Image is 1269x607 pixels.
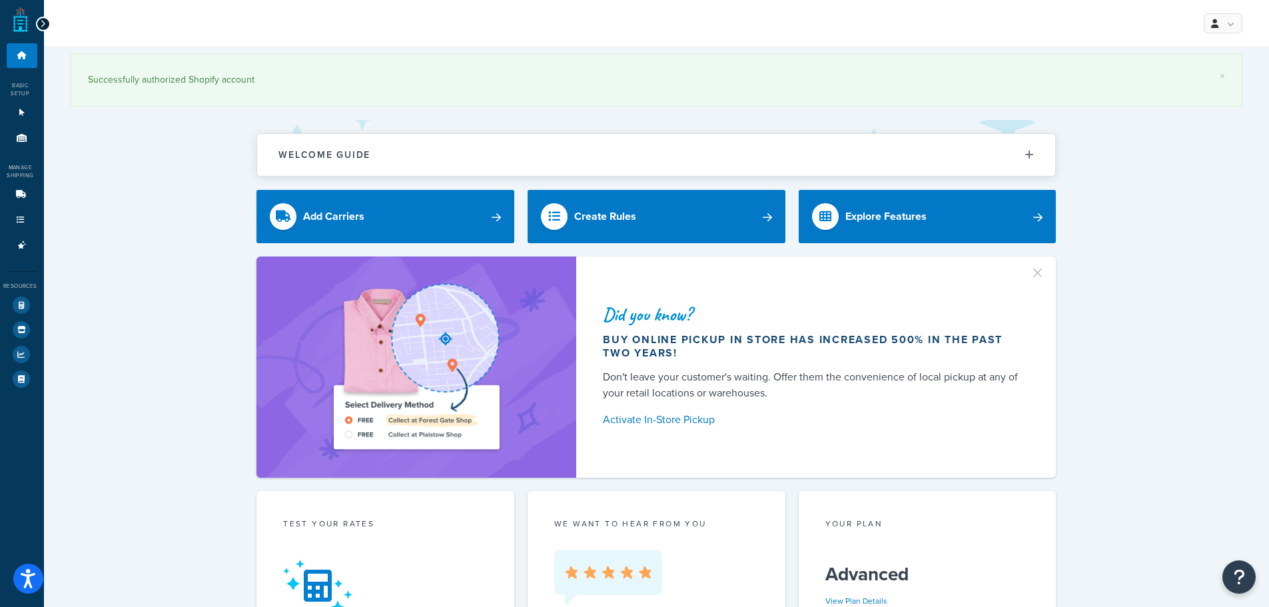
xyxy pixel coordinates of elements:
div: Explore Features [845,207,927,226]
li: Carriers [7,183,37,207]
button: Welcome Guide [257,134,1055,176]
button: Open Resource Center [1222,560,1256,594]
div: Buy online pickup in store has increased 500% in the past two years! [603,333,1024,360]
div: Create Rules [574,207,636,226]
div: Successfully authorized Shopify account [88,71,1225,89]
div: Did you know? [603,305,1024,324]
li: Origins [7,126,37,151]
p: we want to hear from you [554,518,759,530]
li: Test Your Rates [7,293,37,317]
h5: Advanced [825,564,1030,585]
div: Test your rates [283,518,488,533]
a: Add Carriers [256,190,514,243]
li: Dashboard [7,43,37,68]
li: Websites [7,101,37,125]
div: Add Carriers [303,207,364,226]
a: Create Rules [528,190,785,243]
a: Activate In-Store Pickup [603,410,1024,429]
a: Explore Features [799,190,1057,243]
a: View Plan Details [825,595,887,607]
div: Don't leave your customer's waiting. Offer them the convenience of local pickup at any of your re... [603,369,1024,401]
a: × [1220,71,1225,81]
li: Marketplace [7,318,37,342]
img: ad-shirt-map-b0359fc47e01cab431d101c4b569394f6a03f54285957d908178d52f29eb9668.png [296,277,537,458]
div: Your Plan [825,518,1030,533]
li: Shipping Rules [7,208,37,233]
h2: Welcome Guide [278,150,370,160]
li: Analytics [7,342,37,366]
li: Advanced Features [7,233,37,258]
li: Help Docs [7,367,37,391]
